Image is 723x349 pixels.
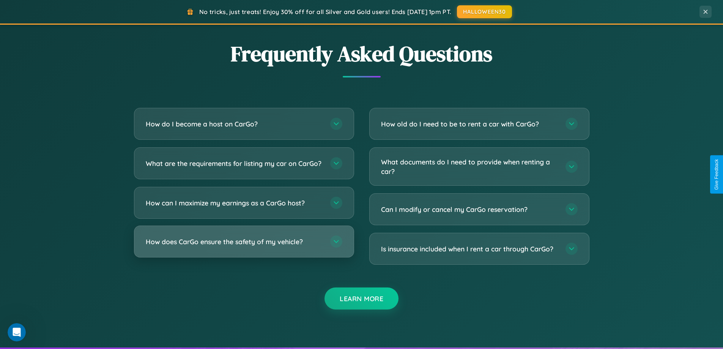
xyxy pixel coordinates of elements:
span: No tricks, just treats! Enjoy 30% off for all Silver and Gold users! Ends [DATE] 1pm PT. [199,8,451,16]
h3: Is insurance included when I rent a car through CarGo? [381,244,558,254]
h2: Frequently Asked Questions [134,39,589,68]
h3: How do I become a host on CarGo? [146,119,323,129]
button: HALLOWEEN30 [457,5,512,18]
h3: How old do I need to be to rent a car with CarGo? [381,119,558,129]
h3: How can I maximize my earnings as a CarGo host? [146,198,323,208]
h3: What documents do I need to provide when renting a car? [381,157,558,176]
div: Give Feedback [714,159,719,190]
h3: Can I modify or cancel my CarGo reservation? [381,205,558,214]
h3: How does CarGo ensure the safety of my vehicle? [146,237,323,246]
h3: What are the requirements for listing my car on CarGo? [146,159,323,168]
iframe: Intercom live chat [8,323,26,341]
button: Learn More [324,287,399,310]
